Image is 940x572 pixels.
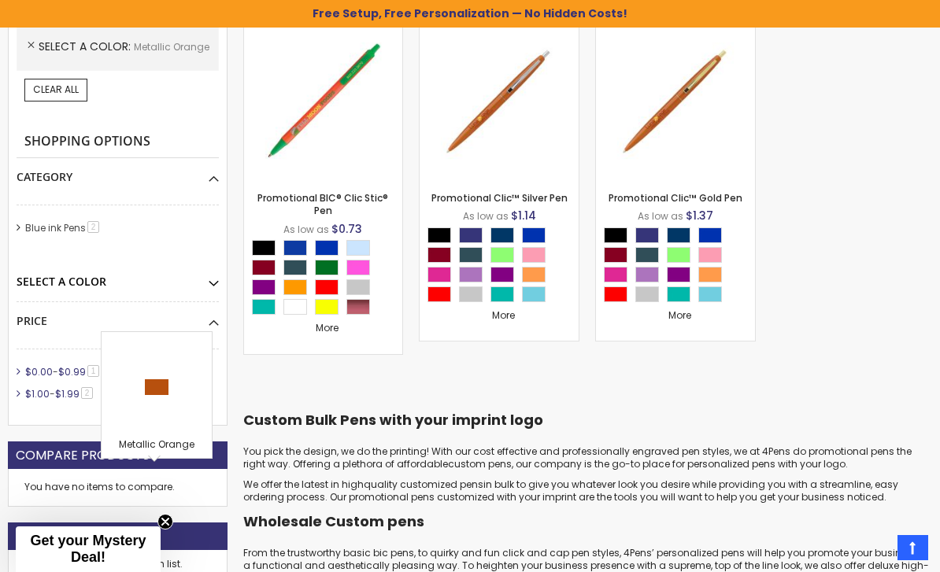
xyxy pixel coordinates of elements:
span: As low as [463,209,509,223]
span: As low as [283,223,329,236]
a: More [667,308,693,323]
div: Teal [252,299,276,315]
span: 2 [87,221,99,233]
a: Promotional Clic™ Silver Pen-Metallic Orange [420,20,579,34]
span: 2 [81,387,93,399]
div: Teal [490,286,514,302]
div: Forest Green [283,260,307,275]
div: Orange [283,279,307,295]
span: $1.37 [686,208,713,223]
div: Pink [346,260,370,275]
a: More [490,308,516,323]
a: Blue ink Pens2 [21,221,105,234]
a: Clear All [24,79,87,101]
div: Price [17,302,219,329]
div: Red [427,286,451,302]
div: Forest Green [635,247,659,263]
span: 1 [87,365,99,377]
a: Promotional Clic™ Gold Pen-Metallic Orange [596,20,755,34]
div: Navy Blue [667,227,690,243]
a: $0.00-$0.991 [21,365,105,378]
div: Red [315,279,339,295]
a: BIC® Clic Stic® Pen-Metallic Orange [244,20,403,34]
div: Black [604,227,627,243]
span: Clear All [33,83,79,96]
div: Creamsicle [698,267,722,282]
div: Select A Color [252,240,403,338]
div: Metallic Orange [105,438,208,454]
div: Burgundy [252,260,276,275]
div: Royal Blue [459,227,483,243]
a: Top [897,535,928,560]
div: Select A Color [427,227,579,325]
div: Category [17,158,219,185]
span: Get your Mystery Deal! [30,533,146,565]
div: Forest Green [459,247,483,263]
div: Berry Crush [604,267,627,282]
div: Green [315,260,339,275]
strong: Shopping Options [17,125,219,159]
img: Promotional Clic™ Silver Pen-Metallic Orange [420,21,579,180]
a: custom pens [448,457,512,471]
div: Burgundy [427,247,451,263]
div: Black [252,240,276,256]
div: Purple [252,279,276,295]
span: $1.14 [511,208,536,223]
div: You have no items to compare. [8,469,228,506]
span: More [668,308,691,322]
div: Red [604,286,627,302]
a: $1.00-$1.992 [21,387,98,400]
strong: Wholesale Custom pens [243,511,424,531]
p: We offer the latest in high in bulk to give you whatever look you desire while providing you with... [243,478,933,504]
div: Electric Punch [522,286,546,302]
span: Select A Color [39,39,134,54]
div: Creamsicle [522,267,546,282]
div: Electric Punch [698,286,722,302]
div: Black [427,227,451,243]
div: Pink Lemonade [698,247,722,263]
div: Royal Blue [635,227,659,243]
span: More [492,308,515,322]
div: Julep [667,247,690,263]
div: Berry Crush [427,267,451,282]
div: Cobalt [283,240,307,256]
span: $1.99 [55,387,80,400]
a: More [314,320,340,336]
button: Close teaser [157,514,173,530]
div: Silver [346,279,370,295]
div: Blue [315,240,339,256]
span: More [316,321,339,334]
div: Metallic Red [346,299,370,315]
a: Promotional BIC® Clic Stic® Pen [257,191,388,217]
div: Navy Blue [490,227,514,243]
div: Silver [459,286,483,302]
strong: Compare Products [16,447,150,464]
div: Select A Color [604,227,755,325]
div: Get your Mystery Deal!Close teaser [16,526,161,572]
span: $1.00 [25,387,50,400]
span: Metallic Orange [134,40,209,54]
a: Promotional Clic™ Gold Pen [609,191,742,205]
p: You pick the design, we do the printing! With our cost effective and professionally engraved pen ... [243,445,933,471]
strong: Custom Bulk Pens with your imprint logo [243,410,543,430]
span: $0.99 [58,365,86,378]
div: Burgundy [604,247,627,263]
div: Silver [635,286,659,302]
div: Clear [346,240,370,256]
div: Purple [667,267,690,282]
img: Promotional Clic™ Gold Pen-Metallic Orange [596,21,755,180]
div: Purple [490,267,514,282]
div: Blue [698,227,722,243]
div: Grapetini [635,267,659,282]
div: Grapetini [459,267,483,282]
img: BIC® Clic Stic® Pen-Metallic Orange [244,21,403,180]
div: Blue [522,227,546,243]
div: Select A Color [17,263,219,290]
div: Yellow [315,299,339,315]
div: Julep [490,247,514,263]
span: As low as [638,209,683,223]
div: Pink Lemonade [522,247,546,263]
a: Promotional Clic™ Silver Pen [431,191,568,205]
span: $0.73 [331,221,362,237]
div: Teal [667,286,690,302]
